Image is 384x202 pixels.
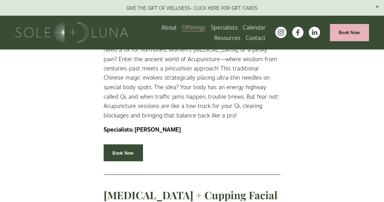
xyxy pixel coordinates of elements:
a: Contact [246,32,266,43]
a: Book Now [330,24,369,41]
a: Book Now [104,144,142,161]
p: Need a fix for hormones, women's [MEDICAL_DATA], or a pesky pain? Enter the ancient world of Acup... [104,45,280,119]
a: Calendar [243,22,266,32]
a: Specialists [211,22,238,32]
a: facebook-unauth [292,27,303,38]
strong: Specialists: [PERSON_NAME] [104,125,181,133]
a: About [161,22,177,32]
span: Resources [214,33,240,42]
a: LinkedIn [309,27,320,38]
span: Offerings [182,22,205,32]
img: Sole + Luna [15,22,128,42]
a: instagram-unauth [275,27,287,38]
a: folder dropdown [214,32,240,43]
a: folder dropdown [182,22,205,32]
